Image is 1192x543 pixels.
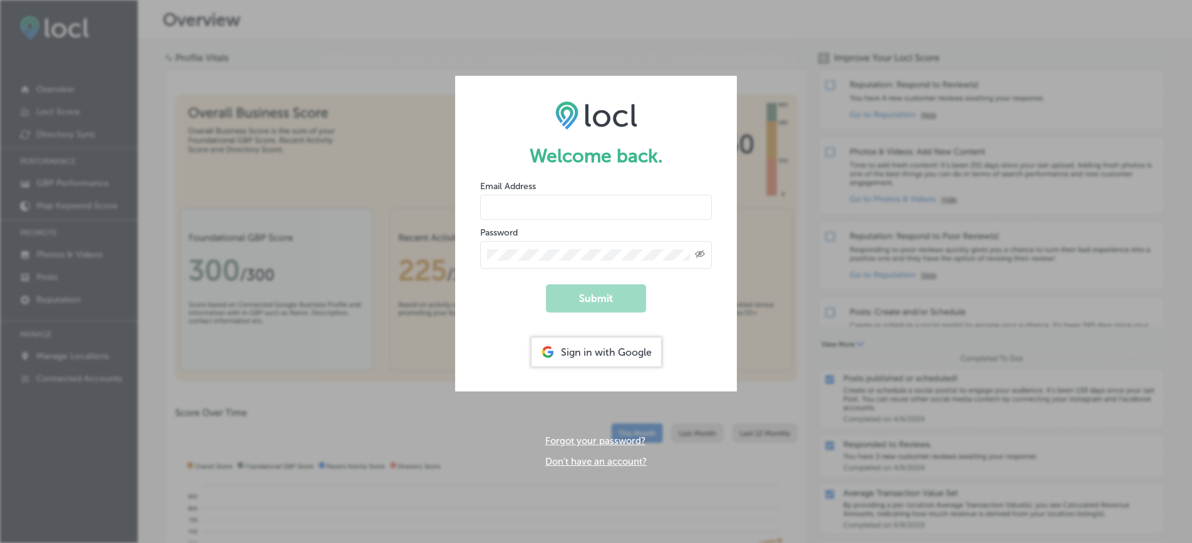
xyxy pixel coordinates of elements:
[545,435,645,447] a: Forgot your password?
[555,101,637,130] img: LOCL logo
[480,227,518,238] label: Password
[546,284,646,313] button: Submit
[545,456,647,467] a: Don't have an account?
[532,338,661,366] div: Sign in with Google
[480,181,536,192] label: Email Address
[480,145,712,167] h1: Welcome back.
[695,249,705,261] span: Toggle password visibility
